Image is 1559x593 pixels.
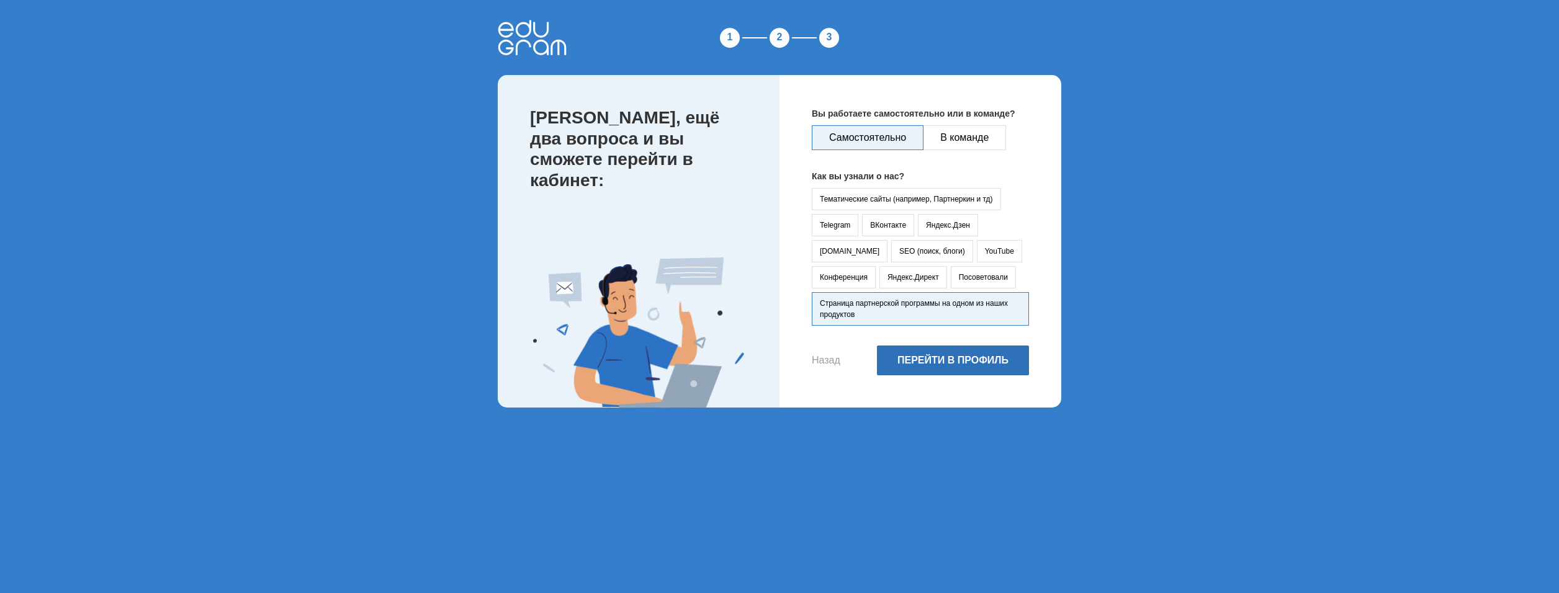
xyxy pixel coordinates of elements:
p: Как вы узнали о нас? [812,170,1029,183]
button: Перейти в профиль [877,346,1029,375]
button: ВКонтакте [862,214,914,236]
button: Яндекс.Дзен [918,214,978,236]
button: Тематические сайты (например, Партнеркин и тд) [812,188,1001,210]
img: Expert Image [533,257,744,408]
button: Назад [812,355,840,366]
button: Страница партнерской программы на одном из наших продуктов [812,292,1029,326]
button: Посоветовали [951,266,1016,288]
div: 1 [717,25,742,50]
button: Конференция [812,266,876,288]
button: Самостоятельно [812,125,923,150]
button: SEO (поиск, блоги) [891,240,973,262]
p: Вы работаете самостоятельно или в команде? [812,107,1029,120]
button: Telegram [812,214,858,236]
button: Яндекс.Директ [879,266,947,288]
button: [DOMAIN_NAME] [812,240,887,262]
div: 2 [767,25,792,50]
p: [PERSON_NAME], ещё два вопроса и вы сможете перейти в кабинет: [530,107,755,190]
button: YouTube [977,240,1022,262]
button: В команде [923,125,1006,150]
div: 3 [817,25,842,50]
